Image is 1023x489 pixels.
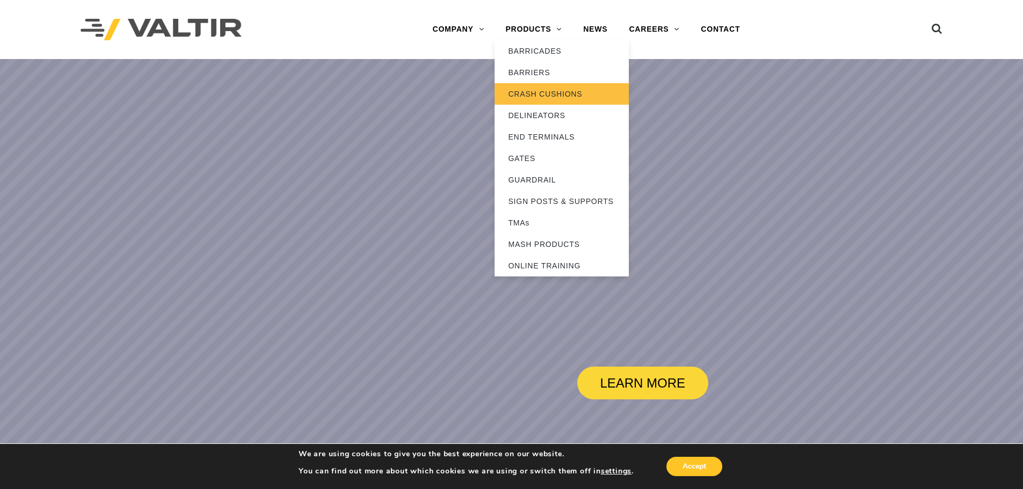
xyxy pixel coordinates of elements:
[495,255,629,276] a: ONLINE TRAINING
[299,449,634,459] p: We are using cookies to give you the best experience on our website.
[690,19,751,40] a: CONTACT
[495,169,629,191] a: GUARDRAIL
[495,126,629,148] a: END TERMINALS
[601,466,632,476] button: settings
[495,83,629,105] a: CRASH CUSHIONS
[495,105,629,126] a: DELINEATORS
[666,457,722,476] button: Accept
[618,19,690,40] a: CAREERS
[495,233,629,255] a: MASH PRODUCTS
[495,40,629,62] a: BARRICADES
[495,191,629,212] a: SIGN POSTS & SUPPORTS
[495,19,572,40] a: PRODUCTS
[572,19,618,40] a: NEWS
[81,19,242,41] img: Valtir
[495,62,629,83] a: BARRIERS
[299,466,634,476] p: You can find out more about which cookies we are using or switch them off in .
[422,19,495,40] a: COMPANY
[495,148,629,169] a: GATES
[495,212,629,233] a: TMAs
[577,367,708,399] a: LEARN MORE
